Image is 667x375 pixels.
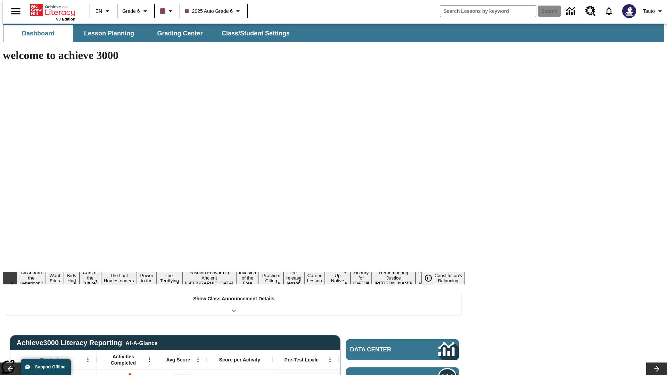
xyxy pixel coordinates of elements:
button: Slide 17 The Constitution's Balancing Act [431,267,465,290]
div: Pause [421,272,442,284]
a: Data Center [346,339,459,360]
span: Pre-Test Lexile [285,357,319,363]
div: SubNavbar [3,24,664,42]
div: Show Class Announcement Details [6,291,461,315]
div: Home [30,2,75,21]
span: Support Offline [35,365,65,369]
span: EN [96,8,102,15]
p: Show Class Announcement Details [193,295,274,302]
button: Slide 7 Attack of the Terrifying Tomatoes [157,267,182,290]
span: 2025 Auto Grade 6 [185,8,233,15]
div: At-A-Glance [125,339,157,347]
button: Lesson carousel, Next [646,362,667,375]
button: Slide 2 Do You Want Fries With That? [46,261,64,295]
button: Slide 11 Pre-release lesson [283,269,304,287]
button: Pause [421,272,435,284]
button: Slide 8 Fashion Forward in Ancient Rome [182,269,236,287]
button: Open Menu [144,355,155,365]
button: Slide 9 The Invasion of the Free CD [236,264,259,292]
button: Slide 1 All Aboard the Hyperloop? [17,269,46,287]
button: Class/Student Settings [216,25,295,42]
span: NJ Edition [56,17,75,21]
span: Avg Score [166,357,190,363]
button: Language: EN, Select a language [92,5,115,17]
button: Profile/Settings [640,5,667,17]
a: Home [30,3,75,17]
button: Grading Center [145,25,215,42]
img: Avatar [622,4,636,18]
span: Score per Activity [219,357,261,363]
button: Open Menu [83,355,93,365]
a: Notifications [600,2,618,20]
span: Achieve3000 Literacy Reporting [17,339,158,347]
button: Slide 10 Mixed Practice: Citing Evidence [259,267,283,290]
a: Data Center [562,2,581,21]
button: Lesson Planning [74,25,144,42]
span: Data Center [350,346,415,353]
span: Student [40,357,58,363]
button: Class color is dark brown. Change class color [157,5,178,17]
button: Slide 13 Cooking Up Native Traditions [325,267,351,290]
button: Slide 16 Point of View [415,269,431,287]
button: Slide 5 The Last Homesteaders [101,272,137,284]
button: Grade: Grade 6, Select a grade [120,5,152,17]
div: SubNavbar [3,25,296,42]
a: Resource Center, Will open in new tab [581,2,600,20]
button: Open side menu [6,1,26,22]
button: Open Menu [193,355,203,365]
h1: welcome to achieve 3000 [3,49,465,62]
button: Open Menu [325,355,335,365]
button: Slide 3 Dirty Jobs Kids Had To Do [64,261,80,295]
button: Slide 15 Remembering Justice O'Connor [372,269,415,287]
button: Support Offline [21,359,71,375]
button: Slide 4 Cars of the Future? [80,269,101,287]
span: Grade 6 [122,8,140,15]
button: Slide 6 Solar Power to the People [137,267,157,290]
span: Activities Completed [100,353,146,366]
button: Dashboard [3,25,73,42]
span: Tauto [643,8,655,15]
input: search field [440,6,536,17]
button: Select a new avatar [618,2,640,20]
button: Slide 14 Hooray for Constitution Day! [351,269,372,287]
button: Class: 2025 Auto Grade 6, Select your class [182,5,245,17]
button: Slide 12 Career Lesson [304,272,325,284]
